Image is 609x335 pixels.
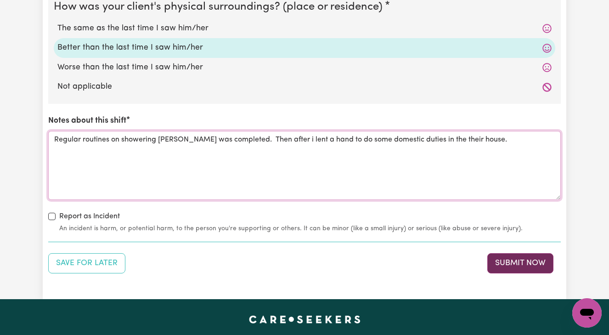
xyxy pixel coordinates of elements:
[57,62,552,74] label: Worse than the last time I saw him/her
[57,23,552,34] label: The same as the last time I saw him/her
[48,131,561,200] textarea: Regular routines on showering [PERSON_NAME] was completed. Then after i lent a hand to do some do...
[249,316,361,323] a: Careseekers home page
[48,115,126,127] label: Notes about this shift
[572,298,602,328] iframe: Button to launch messaging window
[57,42,552,54] label: Better than the last time I saw him/her
[487,253,553,273] button: Submit your job report
[59,211,120,222] label: Report as Incident
[59,224,561,233] small: An incident is harm, or potential harm, to the person you're supporting or others. It can be mino...
[57,81,552,93] label: Not applicable
[48,253,125,273] button: Save your job report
